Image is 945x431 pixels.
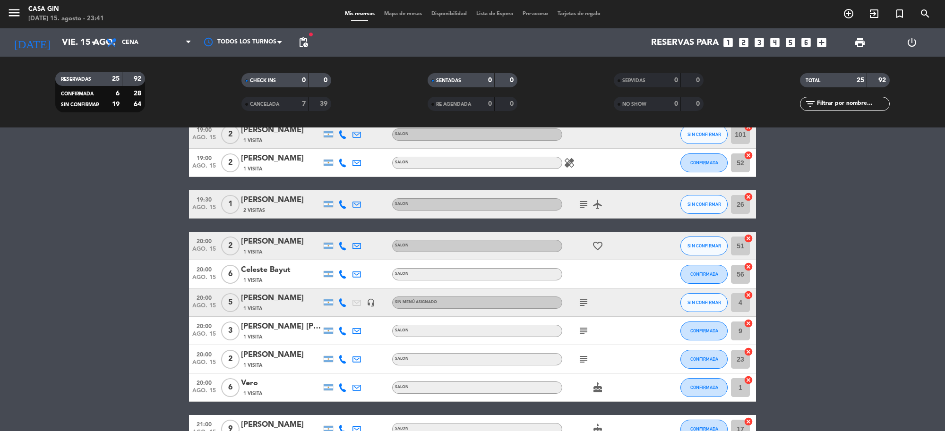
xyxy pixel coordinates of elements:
[680,125,728,144] button: SIN CONFIRMAR
[868,8,880,19] i: exit_to_app
[241,124,321,136] div: [PERSON_NAME]
[510,77,515,84] strong: 0
[221,153,240,172] span: 2
[816,99,889,109] input: Filtrar por nombre...
[592,240,603,252] i: favorite_border
[906,37,918,48] i: power_settings_new
[308,32,314,37] span: fiber_manual_record
[192,163,216,174] span: ago. 15
[250,78,276,83] span: CHECK INS
[674,77,678,84] strong: 0
[395,300,437,304] span: Sin menú asignado
[395,329,409,332] span: SALON
[690,385,718,390] span: CONFIRMADA
[680,321,728,340] button: CONFIRMADA
[221,195,240,214] span: 1
[221,378,240,397] span: 6
[243,362,262,369] span: 1 Visita
[680,293,728,312] button: SIN CONFIRMAR
[753,36,765,49] i: looks_3
[919,8,931,19] i: search
[690,328,718,333] span: CONFIRMADA
[241,292,321,304] div: [PERSON_NAME]
[340,11,379,17] span: Mis reservas
[192,135,216,145] span: ago. 15
[690,356,718,362] span: CONFIRMADA
[878,77,888,84] strong: 92
[854,37,866,48] span: print
[784,36,797,49] i: looks_5
[241,236,321,248] div: [PERSON_NAME]
[488,77,492,84] strong: 0
[696,77,702,84] strong: 0
[886,28,938,57] div: LOG OUT
[744,347,753,356] i: cancel
[7,6,21,23] button: menu
[241,419,321,431] div: [PERSON_NAME]
[88,37,99,48] i: arrow_drop_down
[744,192,753,202] i: cancel
[395,244,409,247] span: SALON
[28,14,104,24] div: [DATE] 15. agosto - 23:41
[553,11,605,17] span: Tarjetas de regalo
[112,101,120,108] strong: 19
[243,248,262,256] span: 1 Visita
[800,36,812,49] i: looks_6
[472,11,518,17] span: Lista de Espera
[744,151,753,160] i: cancel
[680,265,728,284] button: CONFIRMADA
[192,292,216,303] span: 20:00
[687,243,721,248] span: SIN CONFIRMAR
[192,246,216,257] span: ago. 15
[192,359,216,370] span: ago. 15
[122,39,138,46] span: Cena
[816,36,828,49] i: add_box
[250,102,279,107] span: CANCELADA
[7,32,57,53] i: [DATE]
[395,161,409,164] span: SALON
[221,125,240,144] span: 2
[192,204,216,215] span: ago. 15
[651,37,719,48] span: Reservas para
[395,357,409,361] span: SALON
[578,199,589,210] i: subject
[769,36,781,49] i: looks_4
[578,297,589,308] i: subject
[843,8,854,19] i: add_circle_outline
[61,102,99,107] span: SIN CONFIRMAR
[857,77,864,84] strong: 25
[116,90,120,97] strong: 6
[894,8,905,19] i: turned_in_not
[221,321,240,340] span: 3
[592,382,603,393] i: cake
[243,305,262,313] span: 1 Visita
[112,76,120,82] strong: 25
[687,132,721,137] span: SIN CONFIRMAR
[241,152,321,165] div: [PERSON_NAME]
[578,325,589,337] i: subject
[241,264,321,276] div: Celeste Bayut
[687,300,721,305] span: SIN CONFIRMAR
[192,348,216,359] span: 20:00
[510,101,515,107] strong: 0
[192,331,216,342] span: ago. 15
[687,202,721,207] span: SIN CONFIRMAR
[221,265,240,284] span: 6
[192,274,216,285] span: ago. 15
[61,77,91,82] span: RESERVADAS
[395,385,409,389] span: SALON
[192,418,216,429] span: 21:00
[722,36,734,49] i: looks_one
[367,298,375,307] i: headset_mic
[302,101,306,107] strong: 7
[134,90,143,97] strong: 28
[622,78,645,83] span: SERVIDAS
[395,132,409,136] span: SALON
[134,101,143,108] strong: 64
[427,11,472,17] span: Disponibilidad
[241,377,321,389] div: Vero
[241,194,321,206] div: [PERSON_NAME]
[221,237,240,255] span: 2
[395,202,409,206] span: SALON
[744,319,753,328] i: cancel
